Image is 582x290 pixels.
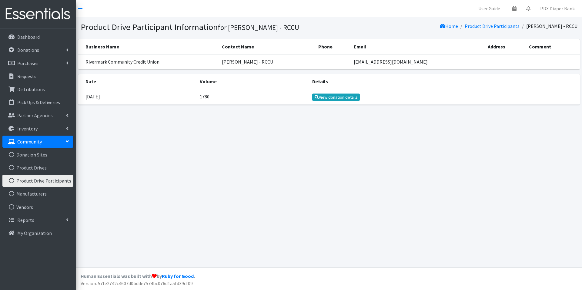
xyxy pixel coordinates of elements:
th: Email [350,39,484,54]
a: Dashboard [2,31,73,43]
a: Reports [2,214,73,226]
p: Dashboard [17,34,40,40]
strong: Human Essentials was built with by . [81,273,195,279]
th: Volume [196,74,309,89]
h1: Product Drive Participant Information [81,22,327,32]
td: Rivermark Community Credit Union [78,54,218,69]
a: User Guide [473,2,505,15]
a: Inventory [2,123,73,135]
a: View donation details [312,94,360,101]
small: for [PERSON_NAME] - RCCU [218,23,299,32]
span: Version: 57fe2742c4607d0bdde7574bc076d1a5fd39cf09 [81,280,193,286]
th: Phone [315,39,350,54]
p: Inventory [17,126,38,132]
a: Manufacturers [2,188,73,200]
a: Product Drive Participants [2,175,73,187]
a: Partner Agencies [2,109,73,121]
p: Purchases [17,60,38,66]
a: Distributions [2,83,73,95]
a: My Organization [2,227,73,239]
li: [PERSON_NAME] - RCCU [520,22,577,31]
a: Ruby for Good [162,273,194,279]
th: Business Name [78,39,218,54]
a: PDX Diaper Bank [535,2,580,15]
td: [PERSON_NAME] - RCCU [218,54,315,69]
a: Vendors [2,201,73,213]
p: Pick Ups & Deliveries [17,99,60,105]
p: Requests [17,73,36,79]
th: Details [309,74,580,89]
a: Purchases [2,57,73,69]
p: Reports [17,217,34,223]
td: 1780 [196,89,309,105]
p: Community [17,139,42,145]
p: Partner Agencies [17,112,53,118]
p: Donations [17,47,39,53]
img: HumanEssentials [2,4,73,24]
a: Requests [2,70,73,82]
a: Donation Sites [2,149,73,161]
p: My Organization [17,230,52,236]
a: Home [440,23,458,29]
a: Pick Ups & Deliveries [2,96,73,108]
a: Product Drive Participants [465,23,520,29]
a: Community [2,136,73,148]
td: [DATE] [78,89,196,105]
th: Contact Name [218,39,315,54]
p: Distributions [17,86,45,92]
a: Donations [2,44,73,56]
td: [EMAIL_ADDRESS][DOMAIN_NAME] [350,54,484,69]
th: Comment [525,39,580,54]
th: Address [484,39,525,54]
a: Product Drives [2,162,73,174]
th: Date [78,74,196,89]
